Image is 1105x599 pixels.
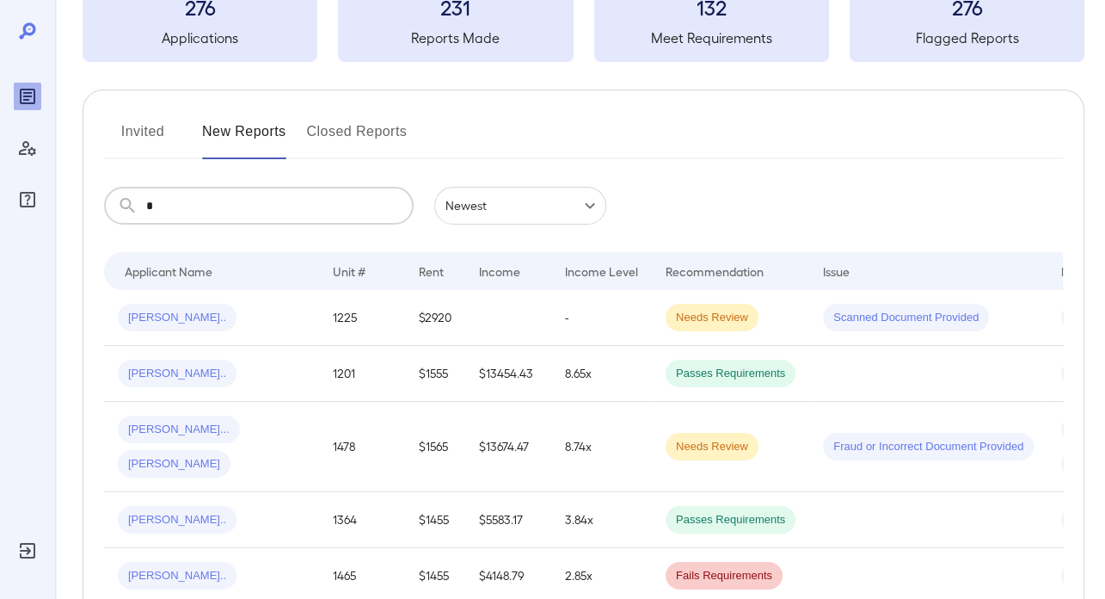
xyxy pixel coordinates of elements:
div: Newest [434,187,606,225]
span: Needs Review [666,439,758,455]
button: New Reports [202,118,286,159]
td: - [551,290,652,346]
span: [PERSON_NAME] [118,456,230,472]
td: $1555 [405,346,465,402]
span: Scanned Document Provided [823,310,989,326]
span: [PERSON_NAME].. [118,310,236,326]
h5: Reports Made [338,28,573,48]
div: Log Out [14,537,41,565]
span: [PERSON_NAME].. [118,512,236,528]
div: Recommendation [666,261,764,281]
td: 1201 [319,346,405,402]
td: $2920 [405,290,465,346]
h5: Applications [83,28,317,48]
div: FAQ [14,186,41,213]
span: Needs Review [666,310,758,326]
td: 8.65x [551,346,652,402]
div: Method [1061,261,1103,281]
span: Fails Requirements [666,568,783,584]
div: Applicant Name [125,261,212,281]
span: Fraud or Incorrect Document Provided [823,439,1034,455]
span: [PERSON_NAME].. [118,568,236,584]
td: 8.74x [551,402,652,492]
td: $1455 [405,492,465,548]
div: Issue [823,261,850,281]
td: $13674.47 [465,402,551,492]
td: $13454.43 [465,346,551,402]
td: 1478 [319,402,405,492]
button: Invited [104,118,181,159]
td: $5583.17 [465,492,551,548]
span: [PERSON_NAME]... [118,422,240,438]
span: Passes Requirements [666,366,795,382]
td: $1565 [405,402,465,492]
h5: Meet Requirements [594,28,829,48]
div: Reports [14,83,41,110]
td: 1225 [319,290,405,346]
span: Passes Requirements [666,512,795,528]
div: Rent [419,261,446,281]
td: 1364 [319,492,405,548]
button: Closed Reports [307,118,408,159]
div: Manage Users [14,134,41,162]
h5: Flagged Reports [850,28,1084,48]
div: Unit # [333,261,365,281]
span: [PERSON_NAME].. [118,366,236,382]
div: Income Level [565,261,638,281]
div: Income [479,261,520,281]
td: 3.84x [551,492,652,548]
